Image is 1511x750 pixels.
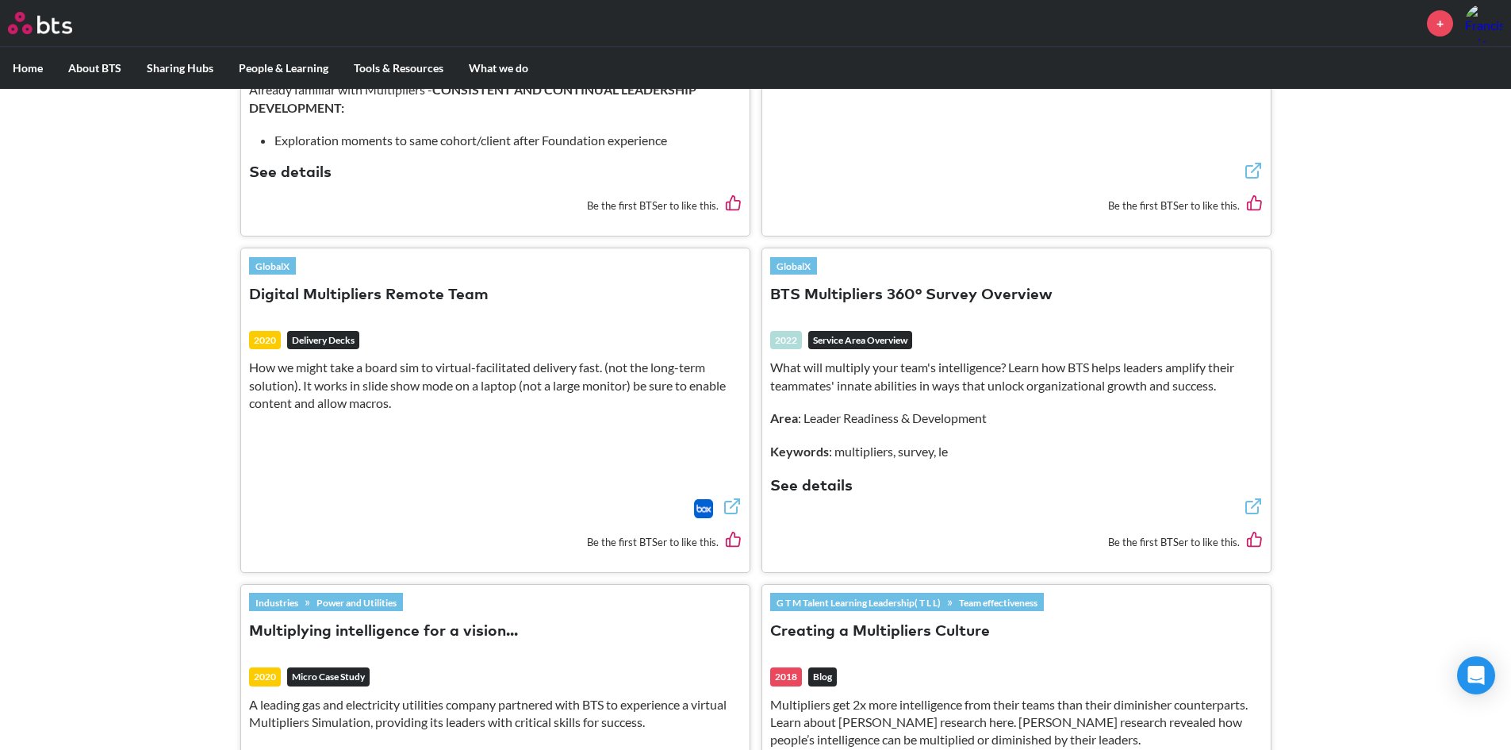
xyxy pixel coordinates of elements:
[1427,10,1453,37] a: +
[1465,4,1503,42] img: Francis Prior
[274,132,729,149] li: Exploration moments to same cohort/client after Foundation experience
[341,48,456,89] label: Tools & Resources
[249,257,296,275] a: GlobalX
[723,497,742,520] a: External link
[249,82,696,114] strong: CONSISTENT AND CONTINUAL LEADERSHIP DEVELOPMENT:
[8,12,72,34] img: BTS Logo
[1244,497,1263,520] a: External link
[249,163,332,184] button: See details
[953,594,1044,611] a: Team effectiveness
[1457,656,1495,694] div: Open Intercom Messenger
[456,48,541,89] label: What we do
[770,621,990,643] button: Creating a Multipliers Culture
[770,410,1263,427] p: : Leader Readiness & Development
[249,520,742,563] div: Be the first BTSer to like this.
[808,667,837,687] em: Blog
[249,183,742,227] div: Be the first BTSer to like this.
[249,696,742,732] p: A leading gas and electricity utilities company partnered with BTS to experience a virtual Multip...
[770,520,1263,563] div: Be the first BTSer to like this.
[56,48,134,89] label: About BTS
[287,331,359,350] em: Delivery Decks
[694,499,713,518] a: Download file from Box
[770,667,802,687] div: 2018
[249,594,305,611] a: Industries
[249,621,518,643] button: Multiplying intelligence for a vision...
[249,359,742,412] p: How we might take a board sim to virtual-facilitated delivery fast. (not the long-term solution)....
[1244,161,1263,184] a: External link
[310,594,403,611] a: Power and Utilities
[249,285,489,306] button: Digital Multipliers Remote Team
[770,444,829,459] strong: Keywords
[770,476,853,498] button: See details
[249,81,742,117] p: Already familiar with Multipliers -
[770,594,947,611] a: G T M Talent Learning Leadership( T L L)
[770,410,798,425] strong: Area
[1465,4,1503,42] a: Profile
[770,696,1263,749] p: Multipliers get 2x more intelligence from their teams than their diminisher counterparts. Learn a...
[8,12,102,34] a: Go home
[770,593,1044,610] div: »
[249,667,281,687] div: 2020
[694,499,713,518] img: Box logo
[770,257,817,275] a: GlobalX
[134,48,226,89] label: Sharing Hubs
[226,48,341,89] label: People & Learning
[770,285,1053,306] button: BTS Multipliers 360° Survey Overview
[287,667,370,687] em: Micro Case Study
[249,331,281,350] div: 2020
[770,183,1263,227] div: Be the first BTSer to like this.
[770,443,1263,460] p: : multipliers, survey, le
[770,331,802,350] div: 2022
[770,359,1263,394] p: What will multiply your team's intelligence? Learn how BTS helps leaders amplify their teammates'...
[808,331,912,350] em: Service Area Overview
[249,593,403,610] div: »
